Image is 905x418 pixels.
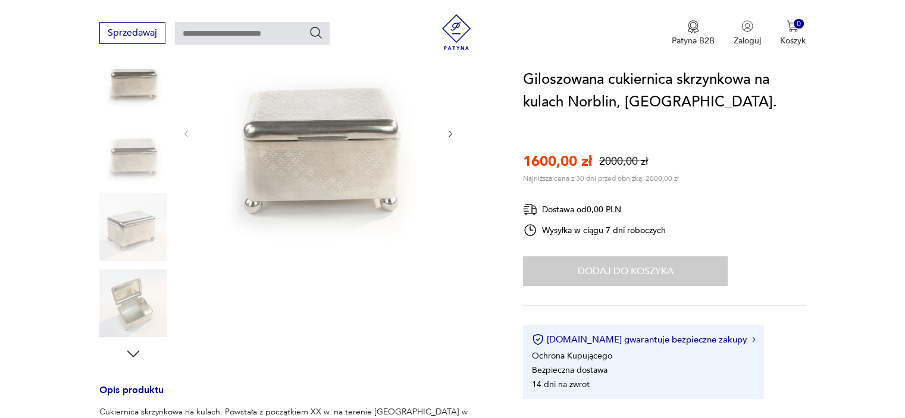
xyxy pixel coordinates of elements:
button: Zaloguj [734,20,761,46]
div: Wysyłka w ciągu 7 dni roboczych [523,223,666,237]
p: Patyna B2B [672,35,715,46]
img: Ikona dostawy [523,202,537,217]
p: 2000,00 zł [599,154,648,169]
img: Ikona strzałki w prawo [752,337,756,342]
button: [DOMAIN_NAME] gwarantuje bezpieczne zakupy [532,334,755,345]
li: 14 dni na zwrot [532,379,590,390]
li: Ochrona Kupującego [532,350,612,362]
img: Zdjęcie produktu Giloszowana cukiernica skrzynkowa na kulach Norblin, Warszawa. [99,269,167,337]
button: Sprzedawaj [99,22,165,44]
p: Koszyk [780,35,806,46]
img: Ikona medalu [687,20,699,33]
a: Ikona medaluPatyna B2B [672,20,715,46]
li: Bezpieczna dostawa [532,364,607,376]
img: Ikona certyfikatu [532,334,544,345]
img: Zdjęcie produktu Giloszowana cukiernica skrzynkowa na kulach Norblin, Warszawa. [203,18,433,247]
h1: Giloszowana cukiernica skrzynkowa na kulach Norblin, [GEOGRAPHIC_DATA]. [523,68,806,114]
p: Zaloguj [734,35,761,46]
button: Szukaj [309,26,323,40]
div: Dostawa od 0,00 PLN [523,202,666,217]
a: Sprzedawaj [99,30,165,38]
p: Najniższa cena z 30 dni przed obniżką: 2000,00 zł [523,174,679,183]
button: 0Koszyk [780,20,806,46]
img: Patyna - sklep z meblami i dekoracjami vintage [439,14,474,50]
img: Ikonka użytkownika [741,20,753,32]
h3: Opis produktu [99,386,494,406]
p: 1600,00 zł [523,152,592,171]
img: Zdjęcie produktu Giloszowana cukiernica skrzynkowa na kulach Norblin, Warszawa. [99,193,167,261]
button: Patyna B2B [672,20,715,46]
div: 0 [794,19,804,29]
img: Ikona koszyka [787,20,798,32]
img: Zdjęcie produktu Giloszowana cukiernica skrzynkowa na kulach Norblin, Warszawa. [99,118,167,186]
img: Zdjęcie produktu Giloszowana cukiernica skrzynkowa na kulach Norblin, Warszawa. [99,42,167,109]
